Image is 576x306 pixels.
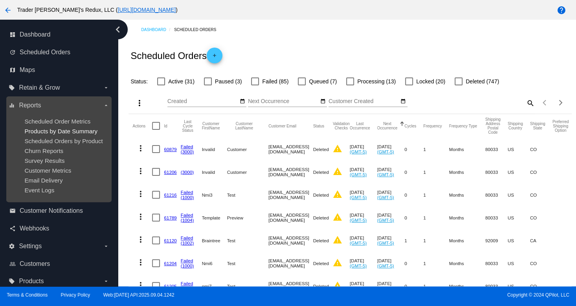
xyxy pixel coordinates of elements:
span: Customers [20,260,50,267]
mat-cell: [EMAIL_ADDRESS][DOMAIN_NAME] [268,229,313,252]
mat-cell: 80033 [485,206,508,229]
mat-cell: 1 [423,275,449,297]
a: (1000) [181,263,194,268]
mat-cell: 1 [404,229,423,252]
a: (GMT-5) [377,172,394,177]
a: 61789 [164,215,176,220]
mat-cell: [DATE] [377,138,405,160]
mat-icon: warning [333,167,342,176]
span: Active (31) [168,77,194,86]
a: 60879 [164,147,176,152]
mat-cell: US [508,252,530,275]
mat-cell: 0 [404,206,423,229]
mat-icon: date_range [239,98,245,105]
a: (3000) [181,149,194,154]
mat-cell: 0 [404,183,423,206]
a: (GMT-5) [377,263,394,268]
a: Scheduled Orders by Product [24,138,103,144]
mat-cell: [EMAIL_ADDRESS][DOMAIN_NAME] [268,206,313,229]
a: Failed [181,258,193,263]
button: Change sorting for Id [164,124,167,128]
button: Change sorting for NextOccurrenceUtc [377,122,398,130]
span: Deleted [313,238,329,243]
button: Previous page [537,95,553,111]
i: arrow_drop_down [103,278,109,284]
mat-cell: Months [449,138,485,160]
mat-cell: [DATE] [350,138,377,160]
mat-cell: US [508,160,530,183]
span: Settings [19,243,42,250]
button: Change sorting for FrequencyType [449,124,477,128]
i: arrow_drop_down [103,243,109,249]
mat-cell: [EMAIL_ADDRESS][DOMAIN_NAME] [268,275,313,297]
mat-cell: [DATE] [377,160,405,183]
mat-cell: CO [530,160,552,183]
button: Change sorting for ShippingState [530,122,545,130]
span: Queued (7) [309,77,337,86]
mat-cell: [DATE] [377,229,405,252]
a: Scheduled Order Metrics [24,118,90,125]
a: (GMT-5) [350,149,367,154]
mat-cell: Months [449,275,485,297]
span: Event Logs [24,187,54,194]
mat-cell: Customer [227,138,268,160]
button: Change sorting for CustomerFirstName [202,122,220,130]
a: (GMT-5) [377,240,394,245]
a: email Customer Notifications [9,205,109,217]
a: Failed [181,212,193,218]
mat-icon: warning [333,190,342,199]
mat-cell: Preview [227,206,268,229]
mat-cell: [DATE] [377,183,405,206]
mat-cell: Test [227,229,268,252]
mat-cell: 80033 [485,183,508,206]
i: update [9,49,16,55]
a: (GMT-5) [350,218,367,223]
mat-cell: [EMAIL_ADDRESS][DOMAIN_NAME] [268,138,313,160]
span: Deleted [313,261,329,266]
a: (GMT-5) [350,263,367,268]
span: Deleted [313,192,329,197]
a: (GMT-5) [350,195,367,200]
a: (GMT-5) [350,240,367,245]
mat-cell: [DATE] [350,229,377,252]
mat-cell: Months [449,206,485,229]
mat-cell: 1 [423,138,449,160]
mat-cell: [EMAIL_ADDRESS][DOMAIN_NAME] [268,183,313,206]
mat-icon: more_vert [135,98,144,108]
a: Failed [181,281,193,286]
span: Deleted [313,284,329,289]
mat-icon: more_vert [136,280,145,290]
mat-cell: 1 [423,160,449,183]
a: 61206 [164,170,176,175]
mat-cell: Customer [227,160,268,183]
mat-cell: [DATE] [377,252,405,275]
i: local_offer [9,85,15,91]
a: Scheduled Orders [174,24,223,36]
button: Next page [553,95,569,111]
span: Dashboard [20,31,50,38]
i: settings [9,243,15,249]
button: Change sorting for LastProcessingCycleId [181,120,195,133]
i: people_outline [9,261,16,267]
mat-cell: Test [227,183,268,206]
a: (1000) [181,286,194,291]
mat-cell: US [508,206,530,229]
span: Maps [20,66,35,74]
mat-cell: nmi7 [202,275,227,297]
a: update Scheduled Orders [9,46,109,59]
a: share Webhooks [9,222,109,235]
span: Products by Date Summary [24,128,97,135]
mat-icon: date_range [320,98,325,105]
mat-cell: Months [449,183,485,206]
mat-icon: help [557,6,566,15]
a: 61216 [164,192,176,197]
mat-cell: Test [227,252,268,275]
mat-cell: 80033 [485,275,508,297]
mat-cell: [DATE] [350,183,377,206]
a: Web:[DATE] API:2025.09.04.1242 [103,292,174,298]
mat-cell: CO [530,252,552,275]
a: Failed [181,190,193,195]
a: [URL][DOMAIN_NAME] [117,7,176,13]
mat-icon: warning [333,144,342,153]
